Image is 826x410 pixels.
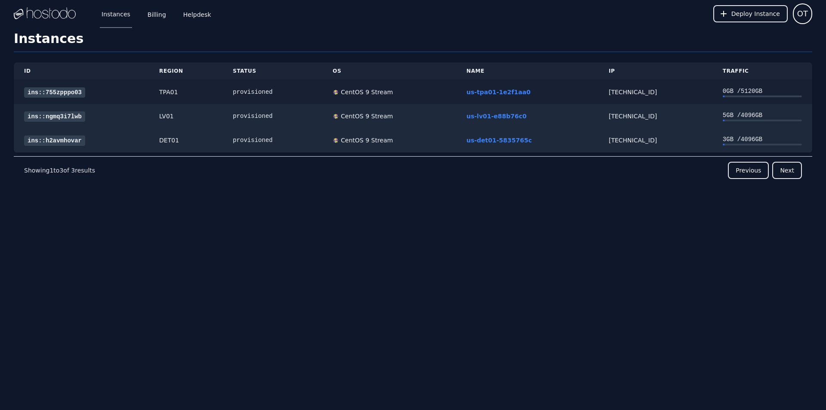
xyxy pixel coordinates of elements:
h1: Instances [14,31,812,52]
div: [TECHNICAL_ID] [609,112,702,120]
button: Previous [728,162,769,179]
button: Next [772,162,802,179]
a: us-det01-5835765c [466,137,532,144]
div: CentOS 9 Stream [339,88,393,96]
div: CentOS 9 Stream [339,136,393,145]
div: [TECHNICAL_ID] [609,136,702,145]
span: 3 [71,167,75,174]
button: Deploy Instance [713,5,788,22]
img: CentOS 9 Stream [333,89,339,96]
nav: Pagination [14,156,812,184]
a: us-tpa01-1e2f1aa0 [466,89,530,96]
div: CentOS 9 Stream [339,112,393,120]
a: ins::755zpppo03 [24,87,85,98]
div: provisioned [233,136,312,145]
div: DET01 [159,136,212,145]
span: 3 [59,167,63,174]
th: ID [14,62,149,80]
p: Showing to of results [24,166,95,175]
div: LV01 [159,112,212,120]
a: ins::h2avmhovar [24,136,85,146]
img: CentOS 9 Stream [333,137,339,144]
div: 0 GB / 5120 GB [723,87,802,96]
button: User menu [793,3,812,24]
div: 5 GB / 4096 GB [723,111,802,120]
span: 1 [49,167,53,174]
img: CentOS 9 Stream [333,113,339,120]
a: ins::ngmq3i7lwb [24,111,85,122]
th: OS [322,62,456,80]
div: provisioned [233,88,312,96]
th: Region [149,62,222,80]
span: Deploy Instance [731,9,780,18]
div: 3 GB / 4096 GB [723,135,802,144]
th: Traffic [712,62,812,80]
div: TPA01 [159,88,212,96]
a: us-lv01-e88b76c0 [466,113,527,120]
th: IP [598,62,712,80]
div: provisioned [233,112,312,120]
span: OT [797,8,808,20]
th: Status [222,62,322,80]
th: Name [456,62,598,80]
img: Logo [14,7,76,20]
div: [TECHNICAL_ID] [609,88,702,96]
